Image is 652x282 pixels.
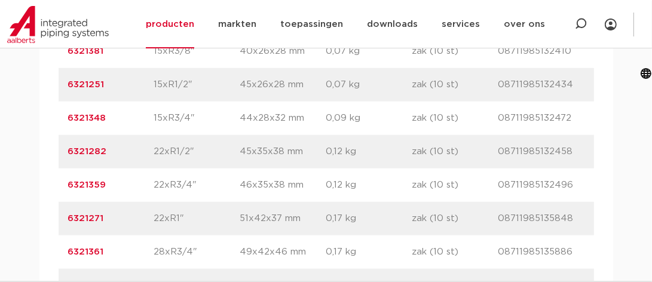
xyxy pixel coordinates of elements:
p: 49x42x46 mm [240,245,326,259]
p: 0,12 kg [326,178,412,192]
a: 6321361 [68,247,104,256]
p: 08711985132496 [498,178,584,192]
p: 08711985132458 [498,145,584,159]
p: 22xR3/4" [154,178,240,192]
p: zak (10 st) [412,145,498,159]
p: 46x35x38 mm [240,178,326,192]
p: 0,17 kg [326,211,412,226]
p: 51x42x37 mm [240,211,326,226]
p: zak (10 st) [412,211,498,226]
p: 08711985135886 [498,245,584,259]
p: 22xR1/2" [154,145,240,159]
p: 28xR3/4" [154,245,240,259]
a: 6321348 [68,114,106,122]
p: 15xR3/4" [154,111,240,125]
a: 6321359 [68,180,106,189]
p: 22xR1" [154,211,240,226]
p: zak (10 st) [412,245,498,259]
p: 08711985135848 [498,211,584,226]
a: 6321271 [68,214,104,223]
p: 0,09 kg [326,111,412,125]
p: 44x28x32 mm [240,111,326,125]
p: 45x35x38 mm [240,145,326,159]
p: 0,12 kg [326,145,412,159]
p: zak (10 st) [412,111,498,125]
p: 0,17 kg [326,245,412,259]
p: zak (10 st) [412,178,498,192]
p: 08711985132472 [498,111,584,125]
a: 6321282 [68,147,107,156]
